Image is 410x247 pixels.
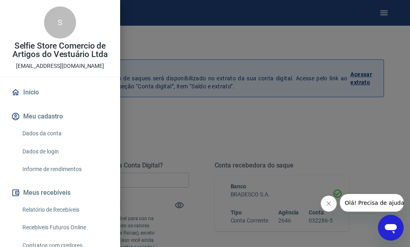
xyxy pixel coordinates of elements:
[19,143,111,160] a: Dados de login
[5,6,67,12] span: Olá! Precisa de ajuda?
[19,125,111,142] a: Dados da conta
[19,161,111,178] a: Informe de rendimentos
[44,6,76,39] div: S
[10,108,111,125] button: Meu cadastro
[6,42,114,59] p: Selfie Store Comercio de Artigos do Vestuário Ltda
[10,184,111,202] button: Meus recebíveis
[10,84,111,101] a: Início
[340,194,404,212] iframe: Mensagem da empresa
[19,202,111,218] a: Relatório de Recebíveis
[16,62,105,70] p: [EMAIL_ADDRESS][DOMAIN_NAME]
[321,196,337,212] iframe: Fechar mensagem
[19,219,111,236] a: Recebíveis Futuros Online
[378,215,404,241] iframe: Botão para abrir a janela de mensagens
